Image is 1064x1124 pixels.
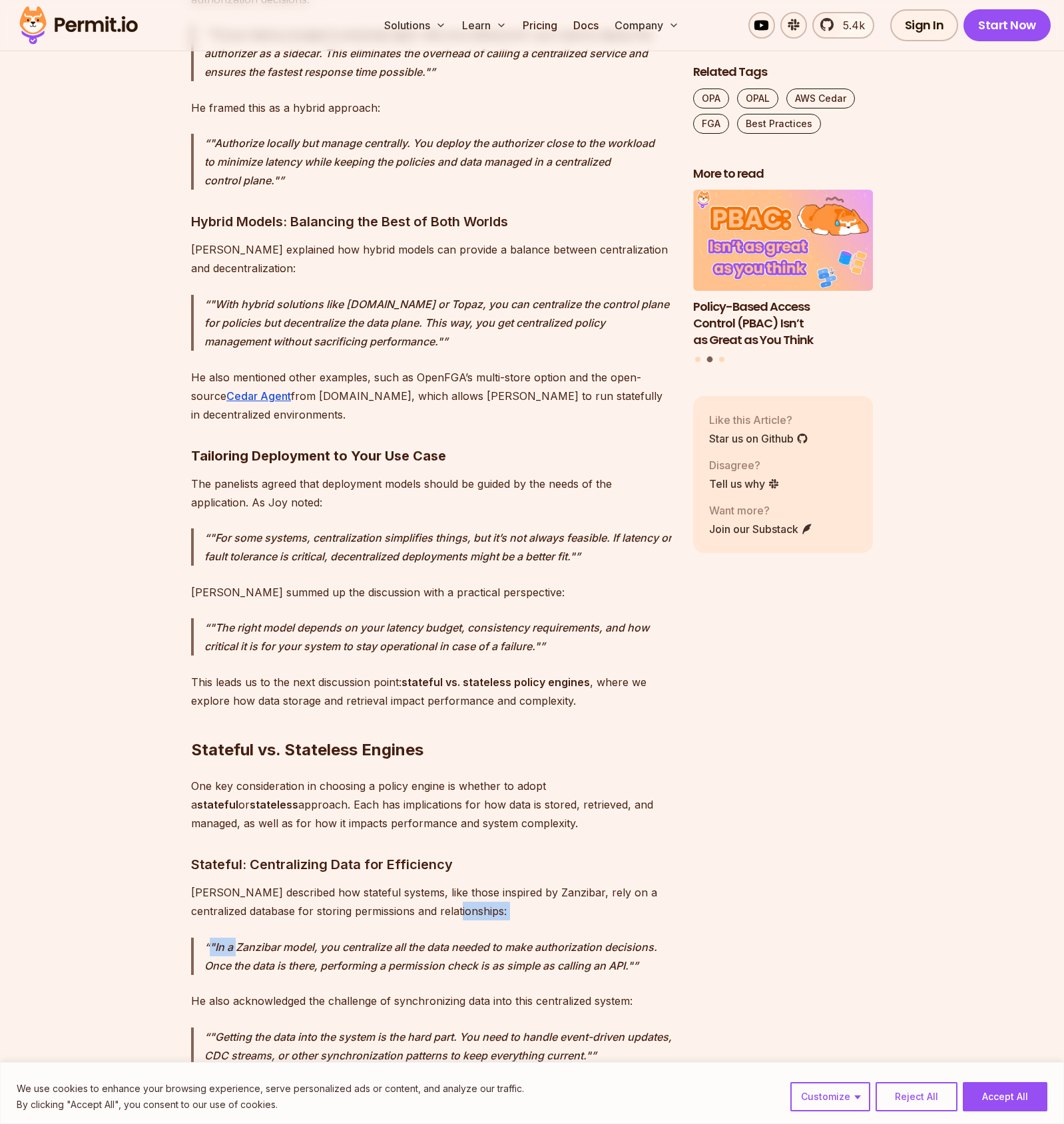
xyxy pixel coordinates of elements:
[693,190,873,349] li: 2 of 3
[204,134,672,190] p: "Authorize locally but manage centrally. You deploy the authorizer close to the workload to minim...
[191,883,672,920] p: [PERSON_NAME] described how stateful systems, like those inspired by Zanzibar, rely on a centrali...
[737,114,821,134] a: Best Practices
[707,357,713,363] button: Go to slide 2
[812,12,874,39] a: 5.4k
[786,89,855,108] a: AWS Cedar
[226,389,291,403] a: Cedar Agent
[204,528,672,566] p: "For some systems, centralization simplifies things, but it’s not always feasible. If latency or ...
[17,1097,524,1113] p: By clicking "Accept All", you consent to our use of cookies.
[191,777,672,833] p: One key consideration in choosing a policy engine is whether to adopt a or approach. Each has imp...
[709,521,813,537] a: Join our Substack
[693,166,873,182] h2: More to read
[191,992,672,1010] p: He also acknowledged the challenge of synchronizing data into this centralized system:
[609,12,684,39] button: Company
[191,211,672,232] h3: Hybrid Models: Balancing the Best of Both Worlds
[17,1081,524,1097] p: We use cookies to enhance your browsing experience, serve personalized ads or content, and analyz...
[693,89,729,108] a: OPA
[695,357,700,362] button: Go to slide 1
[790,1082,870,1111] button: Customize
[517,12,563,39] a: Pricing
[13,3,144,48] img: Permit logo
[191,98,672,117] p: He framed this as a hybrid approach:
[890,9,959,41] a: Sign In
[191,240,672,278] p: [PERSON_NAME] explained how hybrid models can provide a balance between centralization and decent...
[197,798,238,811] strong: stateful
[379,12,451,39] button: Solutions
[568,12,604,39] a: Docs
[401,675,590,689] strong: stateful vs. stateless policy engines
[963,9,1051,41] a: Start Now
[191,474,672,512] p: The panelists agreed that deployment models should be guided by the needs of the application. As ...
[204,25,672,81] p: "If your latency budget is extremely tight—like one millisecond—you need to deploy the authorizer...
[963,1082,1047,1111] button: Accept All
[835,17,865,33] span: 5.4k
[693,190,873,291] img: Policy-Based Access Control (PBAC) Isn’t as Great as You Think
[191,368,672,424] p: He also mentioned other examples, such as OpenFGA’s multi-store option and the open-source from [...
[191,673,672,710] p: This leads us to the next discussion point: , where we explore how data storage and retrieval imp...
[709,476,780,492] a: Tell us why
[191,448,446,464] strong: Tailoring Deployment to Your Use Case
[250,798,298,811] strong: stateless
[191,686,672,761] h2: Stateful vs. Stateless Engines
[719,357,724,362] button: Go to slide 3
[191,583,672,602] p: [PERSON_NAME] summed up the discussion with a practical perspective:
[204,618,672,656] p: "The right model depends on your latency budget, consistency requirements, and how critical it is...
[204,1028,672,1065] p: "Getting the data into the system is the hard part. You need to handle event-driven updates, CDC ...
[693,190,873,365] div: Posts
[709,412,808,428] p: Like this Article?
[693,64,873,81] h2: Related Tags
[204,295,672,351] p: "With hybrid solutions like [DOMAIN_NAME] or Topaz, you can centralize the control plane for poli...
[709,431,808,447] a: Star us on Github
[876,1082,957,1111] button: Reject All
[709,502,813,518] p: Want more?
[693,299,873,348] h3: Policy-Based Access Control (PBAC) Isn’t as Great as You Think
[457,12,512,39] button: Learn
[693,114,729,134] a: FGA
[737,89,778,108] a: OPAL
[709,457,780,473] p: Disagree?
[191,854,672,875] h3: Stateful: Centralizing Data for Efficiency
[204,938,672,975] p: "In a Zanzibar model, you centralize all the data needed to make authorization decisions. Once th...
[693,190,873,349] a: Policy-Based Access Control (PBAC) Isn’t as Great as You ThinkPolicy-Based Access Control (PBAC) ...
